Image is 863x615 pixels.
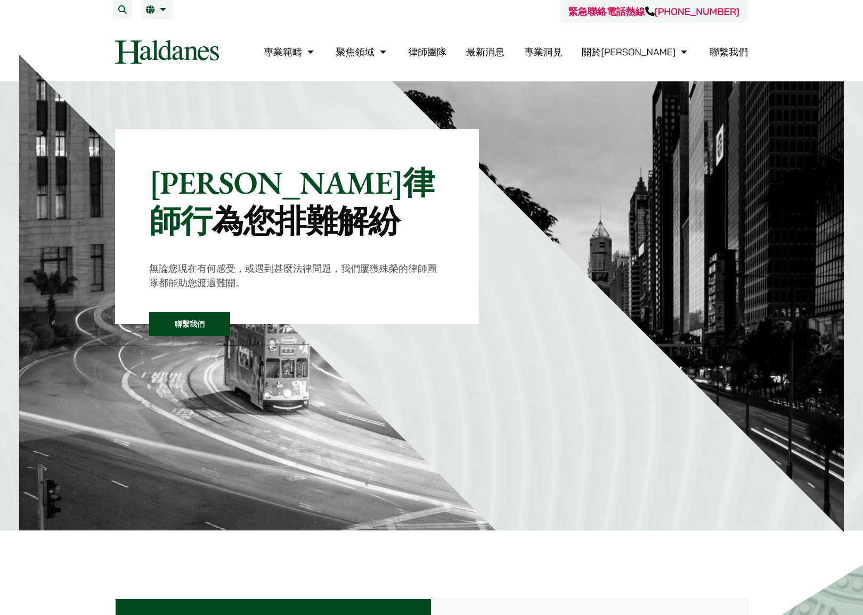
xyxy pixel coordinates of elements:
mark: 為您排難解紛 [212,200,400,242]
p: 無論您現在有何感受，或遇到甚麼法律問題，我們屢獲殊榮的律師團隊都能助您渡過難關。 [149,261,445,290]
a: 最新消息 [466,46,504,58]
a: 繁 [146,5,169,14]
a: 關於何敦 [582,46,690,58]
a: 聯繫我們 [710,46,748,58]
a: 聚焦領域 [336,46,389,58]
a: 緊急聯絡電話熱線[PHONE_NUMBER] [568,5,739,18]
img: Logo of Haldanes [115,40,219,64]
a: 專業範疇 [264,46,316,58]
a: 聯繫我們 [149,312,230,336]
p: [PERSON_NAME]律師行 [149,163,445,240]
a: 專業洞見 [524,46,563,58]
a: 律師團隊 [408,46,446,58]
